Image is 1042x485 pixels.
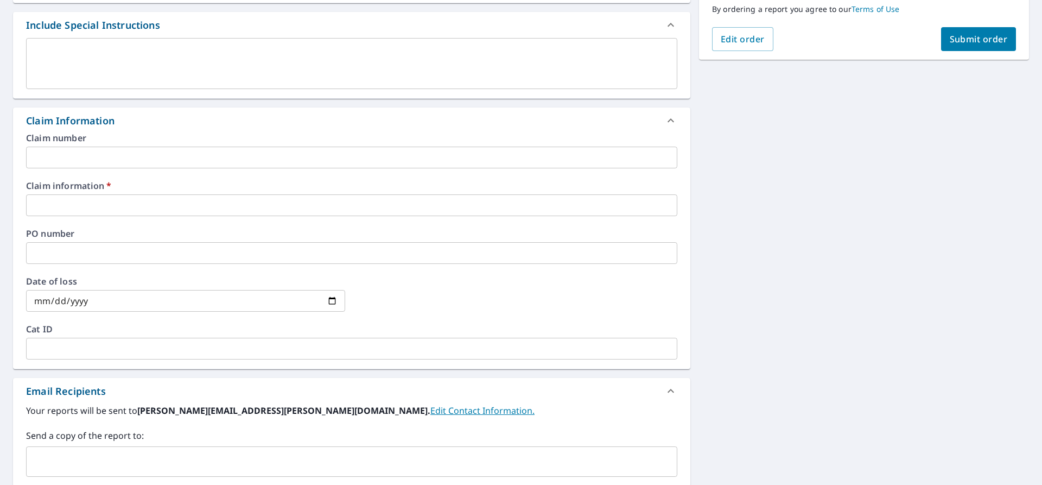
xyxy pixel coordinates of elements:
label: Send a copy of the report to: [26,429,677,442]
a: EditContactInfo [430,405,535,417]
b: [PERSON_NAME][EMAIL_ADDRESS][PERSON_NAME][DOMAIN_NAME]. [137,405,430,417]
div: Email Recipients [13,378,690,404]
div: Claim Information [13,108,690,134]
span: Edit order [721,33,765,45]
div: Claim Information [26,114,115,128]
label: Claim information [26,181,677,190]
div: Include Special Instructions [13,12,690,38]
label: Claim number [26,134,677,142]
p: By ordering a report you agree to our [712,4,1016,14]
button: Submit order [941,27,1016,51]
label: Cat ID [26,325,677,333]
span: Submit order [950,33,1008,45]
a: Terms of Use [852,4,900,14]
button: Edit order [712,27,773,51]
div: Email Recipients [26,384,106,399]
label: PO number [26,229,677,238]
label: Date of loss [26,277,345,286]
div: Include Special Instructions [26,18,160,33]
label: Your reports will be sent to [26,404,677,417]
